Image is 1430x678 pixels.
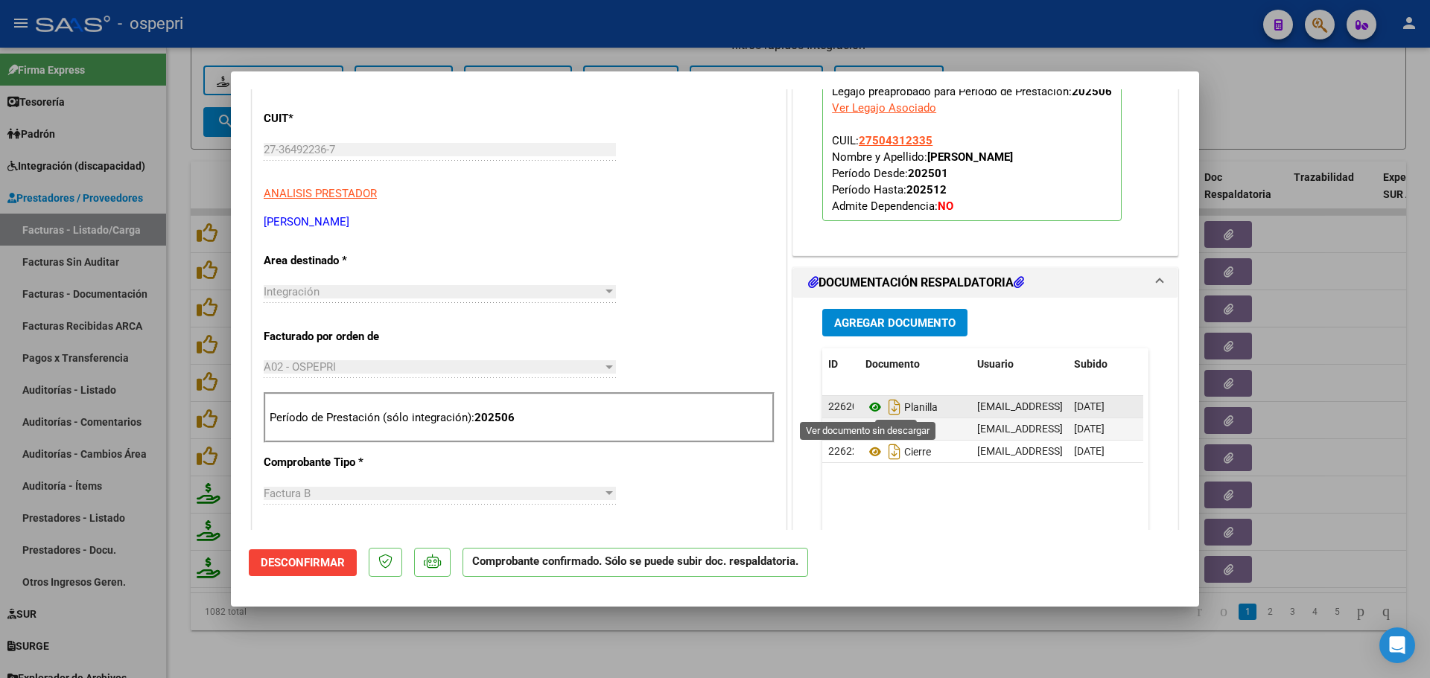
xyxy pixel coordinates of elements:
[264,187,377,200] span: ANALISIS PRESTADOR
[1072,85,1112,98] strong: 202506
[463,548,808,577] p: Comprobante confirmado. Sólo se puede subir doc. respaldatoria.
[1074,423,1105,435] span: [DATE]
[1074,400,1105,412] span: [DATE]
[822,309,967,336] button: Agregar Documento
[859,348,971,380] datatable-header-cell: Documento
[865,446,931,458] span: Cierre
[859,134,932,147] span: 27504312335
[832,134,1013,213] span: CUIL: Nombre y Apellido: Período Desde: Período Hasta: Admite Dependencia:
[793,298,1178,607] div: DOCUMENTACIÓN RESPALDATORIA
[1068,348,1143,380] datatable-header-cell: Subido
[938,199,953,213] strong: NO
[834,316,956,330] span: Agregar Documento
[264,360,336,374] span: A02 - OSPEPRI
[264,285,320,298] span: Integración
[264,530,417,547] p: Punto de Venta
[264,328,417,345] p: Facturado por orden de
[885,395,904,419] i: Descargar documento
[264,214,775,231] p: [PERSON_NAME]
[885,418,904,441] i: Descargar documento
[264,110,417,127] p: CUIT
[977,445,1230,457] span: [EMAIL_ADDRESS][DOMAIN_NAME] - [PERSON_NAME]
[1074,358,1108,370] span: Subido
[270,409,769,426] p: Período de Prestación (sólo integración):
[977,423,1230,435] span: [EMAIL_ADDRESS][DOMAIN_NAME] - [PERSON_NAME]
[865,401,938,413] span: Planilla
[885,440,904,464] i: Descargar documento
[908,167,948,180] strong: 202501
[865,423,921,435] span: Aut
[865,358,920,370] span: Documento
[793,268,1178,298] mat-expansion-panel-header: DOCUMENTACIÓN RESPALDATORIA
[264,252,417,269] p: Area destinado *
[977,358,1014,370] span: Usuario
[971,348,1068,380] datatable-header-cell: Usuario
[1074,445,1105,457] span: [DATE]
[977,400,1230,412] span: [EMAIL_ADDRESS][DOMAIN_NAME] - [PERSON_NAME]
[822,78,1122,221] p: Legajo preaprobado para Período de Prestación:
[808,274,1024,292] h1: DOCUMENTACIÓN RESPALDATORIA
[261,556,345,569] span: Desconfirmar
[906,183,947,196] strong: 202512
[1379,627,1415,663] div: Open Intercom Messenger
[264,454,417,471] p: Comprobante Tipo *
[828,423,858,435] span: 22621
[822,348,859,380] datatable-header-cell: ID
[1143,348,1217,380] datatable-header-cell: Acción
[249,549,357,576] button: Desconfirmar
[828,358,838,370] span: ID
[828,400,858,412] span: 22620
[264,487,311,500] span: Factura B
[474,411,515,424] strong: 202506
[832,100,936,116] div: Ver Legajo Asociado
[927,150,1013,164] strong: [PERSON_NAME]
[828,445,858,457] span: 22622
